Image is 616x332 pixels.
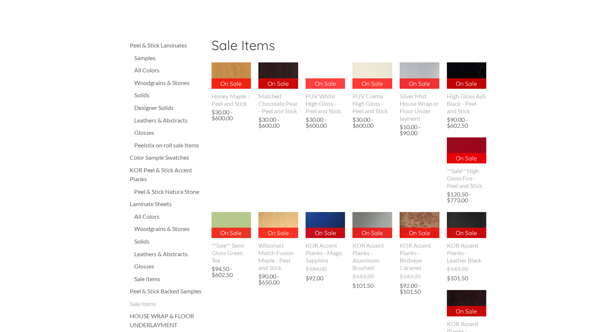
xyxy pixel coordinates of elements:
p: On Sale [447,78,487,89]
a: On Sale PUV White High Gloss - Peel and Stick [306,62,345,114]
p: On Sale [447,153,487,163]
div: $143.20 [447,266,468,272]
img: s832171791223022656_p736_i4_w233.jpeg [352,196,392,255]
img: s832171791223022656_p497_i1_w400.jpeg [447,62,487,89]
div: $30.00 - $600.00 [258,117,298,128]
a: Sale Items [130,299,204,308]
a: On Sale Matched Chocolate Pear - Peel and Stick [258,62,298,114]
div: Silver Mist House Wrap or Floor Under layment [400,92,439,122]
a: On Sale KOR Accent Planks - Birdseye Caramel [400,212,439,271]
div: PUV White High Gloss - Peel and Stick [306,92,345,115]
div: **Sale** High Gloss Fire - Peel and Stick [447,167,487,189]
p: On Sale [352,78,392,89]
a: Samples [134,53,204,62]
div: KOR Accent Planks - Birdseye Caramel [400,242,439,271]
div: $30.00 - $600.00 [306,117,345,128]
div: $184.00 [306,266,327,272]
a: Solids [134,237,204,246]
p: On Sale [306,78,345,89]
div: $94.50 - $602.50 [212,266,251,278]
div: Glosses [134,128,204,137]
a: Peel & Stick Laminates [130,41,204,50]
div: Matched Chocolate Pear - Peel and Stick [258,92,298,115]
img: s832171791223022656_p706_i1_w390.jpeg [352,62,392,89]
div: $101.50 [447,275,468,281]
div: $90.00 - $602.50 [447,117,487,128]
img: s832171791223022656_p599_i1_w400.jpeg [258,212,298,238]
div: **Sale** Semi Gloss Green Tea [212,242,251,264]
a: Woodgrains & Stones [134,78,204,87]
img: s832171791223022656_p532_i1_w400.jpeg [400,62,439,89]
p: On Sale [352,228,392,238]
a: Laminate Sheets [130,199,204,208]
div: $92.00 - $101.50 [400,283,439,294]
div: Wilsonart Match Fusion Maple - Peel and Stick [258,242,298,271]
a: On Sale KOR Accent Planks - Leather Black [447,212,487,264]
img: s832171791223022656_p740_i5_w233.jpeg [447,196,487,255]
div: $30.00 - $600.00 [212,109,251,121]
a: Leathers & Abstracts [134,250,204,258]
img: s832171791223022656_p732_i3_w233.jpeg [306,196,345,255]
div: Honey Maple - Peel and Stick [212,92,251,107]
a: All Colors [134,66,204,75]
a: KOR Peel & Stick Accent Planks [130,166,204,183]
h2: Sale Items [212,37,487,59]
a: HOUSE WRAP & FLOOR UNDERLAYMENT [130,312,204,329]
div: KOR Accent Planks - Aluminum Brushed [352,242,392,271]
a: Sale Items [134,274,204,283]
div: $120.50 - $773.00 [447,191,487,203]
div: $143.20 [400,273,421,279]
p: On Sale [400,228,439,238]
a: Leathers & Abstracts [134,116,204,125]
a: Peel & Stick Backed Samples [130,287,204,296]
img: s832171791223022656_p500_i1_w400.jpeg [447,137,487,164]
a: Solids [134,91,204,100]
div: PUV Crema High Gloss - Peel and Stick [352,92,392,115]
div: $90.00 - $650.00 [258,273,298,285]
img: s832171791223022656_p705_i1_w400.jpeg [258,62,298,89]
div: $30.00 - $600.00 [352,117,392,128]
img: s832171791223022656_p897_i3_w500.jpeg [212,205,251,245]
div: $92.00 [306,275,323,281]
div: $10.00 - $90.00 [400,124,439,136]
img: s832171791223022656_p649_i2_w432.jpeg [211,62,251,89]
img: s832171791223022656_p540_i1_w400.jpeg [306,62,345,89]
a: All Colors [134,212,204,221]
div: High Gloss Ash Black - Peel and Stick [447,92,487,115]
a: Color Sample Swatches [130,153,204,162]
div: $101.50 [352,283,374,289]
p: On Sale [306,228,345,238]
a: Peel & Stick Natura Stone [134,187,204,196]
a: On Sale Honey Maple - Peel and Stick [212,62,251,107]
a: On Sale KOR Accent Planks - Aluminum Brushed [352,212,392,271]
a: On Sale KOR Accent Planks - Magic Sapphire [306,212,345,264]
p: On Sale [447,306,487,316]
a: Woodgrains & Stones [134,224,204,233]
a: Glosses [134,262,204,271]
p: On Sale [212,228,251,238]
p: On Sale [447,228,487,238]
a: Designer Solids [134,103,204,112]
a: On Sale **Sale** High Gloss Fire - Peel and Stick [447,137,487,189]
img: s832171791223022656_p738_i5_w270.jpeg [400,200,439,251]
a: Peelstix on roll sale Items [134,141,204,150]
